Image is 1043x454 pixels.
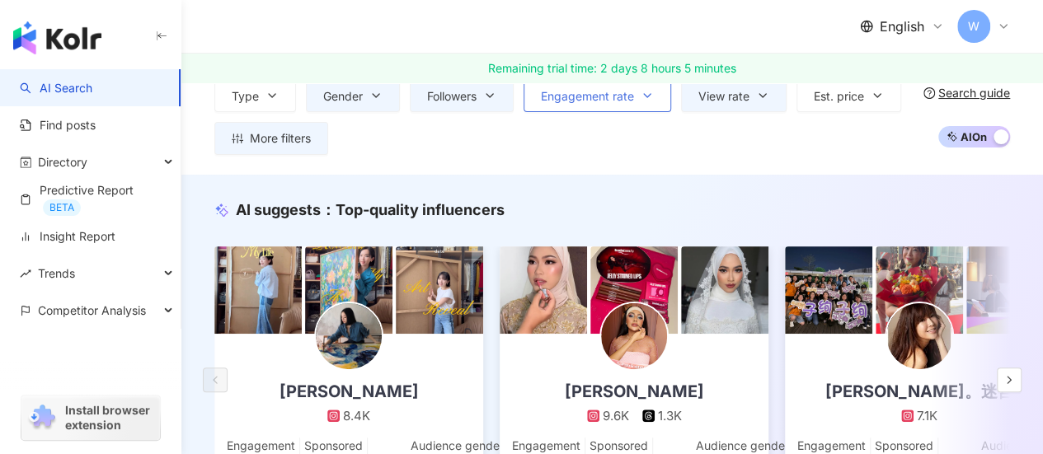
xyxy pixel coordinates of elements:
[814,90,864,103] span: Est. price
[681,79,787,112] button: View rate
[923,87,935,99] span: question-circle
[181,54,1043,83] a: Remaining trial time: 2 days 8 hours 5 minutes
[20,80,92,96] a: searchAI Search
[38,255,75,292] span: Trends
[658,407,682,424] div: 1.3K
[886,303,952,369] img: KOL Avatar
[880,17,924,35] span: English
[305,246,392,334] img: post-image
[796,79,901,112] button: Est. price
[590,246,678,334] img: post-image
[343,407,370,424] div: 8.4K
[541,90,634,103] span: Engagement rate
[410,79,514,112] button: Followers
[500,246,587,334] img: post-image
[20,182,167,216] a: Predictive ReportBETA
[316,303,382,369] img: KOL Avatar
[236,199,505,220] div: AI suggests ：
[65,403,155,433] span: Install browser extension
[603,407,629,424] div: 9.6K
[698,90,749,103] span: View rate
[411,438,504,454] div: Audience gender
[26,405,58,431] img: chrome extension
[427,90,477,103] span: Followers
[785,246,872,334] img: post-image
[938,87,1010,100] div: Search guide
[214,122,328,155] button: More filters
[809,380,1031,403] div: [PERSON_NAME]。迷宫
[214,79,296,112] button: Type
[20,228,115,245] a: Insight Report
[21,395,160,440] a: chrome extensionInstall browser extension
[20,117,96,133] a: Find posts
[917,407,937,424] div: 7.1K
[876,246,963,334] img: post-image
[601,303,667,369] img: KOL Avatar
[232,90,259,103] span: Type
[38,292,146,329] span: Competitor Analysis
[696,438,789,454] div: Audience gender
[214,246,302,334] img: post-image
[396,246,483,334] img: post-image
[20,268,31,279] span: rise
[681,246,768,334] img: post-image
[38,143,87,180] span: Directory
[524,79,671,112] button: Engagement rate
[548,380,721,403] div: [PERSON_NAME]
[323,90,363,103] span: Gender
[250,132,311,145] span: More filters
[263,380,435,403] div: [PERSON_NAME]
[336,201,505,218] span: Top-quality influencers
[968,17,980,35] span: W
[13,21,101,54] img: logo
[306,79,400,112] button: Gender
